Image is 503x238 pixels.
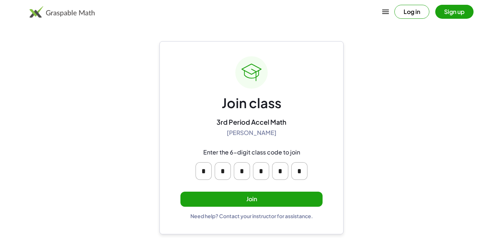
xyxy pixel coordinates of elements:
div: Need help? Contact your instructor for assistance. [190,213,313,219]
input: Please enter OTP character 6 [291,162,307,180]
div: Enter the 6-digit class code to join [203,149,300,156]
button: Join [180,192,323,207]
button: Sign up [435,5,474,19]
div: Join class [222,95,281,112]
input: Please enter OTP character 1 [196,162,212,180]
input: Please enter OTP character 4 [253,162,269,180]
input: Please enter OTP character 2 [215,162,231,180]
div: [PERSON_NAME] [227,129,277,137]
input: Please enter OTP character 5 [272,162,288,180]
button: Log in [394,5,429,19]
input: Please enter OTP character 3 [234,162,250,180]
div: 3rd Period Accel Math [217,118,286,126]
